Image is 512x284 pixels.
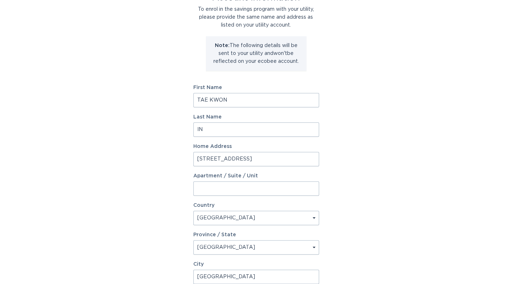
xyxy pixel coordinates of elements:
strong: Note: [215,43,230,48]
label: City [193,262,319,267]
label: Country [193,203,215,208]
label: First Name [193,85,319,90]
div: To enrol in the savings program with your utility, please provide the same name and address as li... [193,5,319,29]
label: Province / State [193,232,236,237]
label: Home Address [193,144,319,149]
p: The following details will be sent to your utility and won't be reflected on your ecobee account. [211,42,301,65]
label: Last Name [193,115,319,120]
label: Apartment / Suite / Unit [193,173,319,178]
